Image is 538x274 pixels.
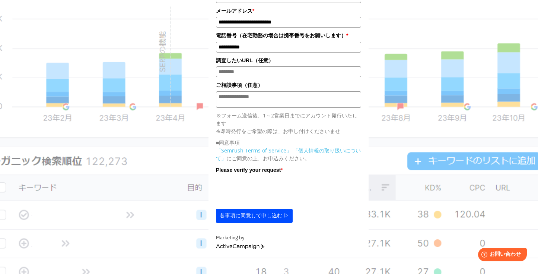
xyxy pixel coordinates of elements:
p: ■同意事項 [216,139,361,147]
label: Please verify your request [216,166,361,174]
button: 各事項に同意して申し込む ▷ [216,209,293,223]
a: 「Semrush Terms of Service」 [216,147,292,154]
label: ご相談事項（任意） [216,81,361,89]
iframe: Help widget launcher [472,245,530,266]
label: メールアドレス [216,7,361,15]
a: 「個人情報の取り扱いについて」 [216,147,361,162]
p: にご同意の上、お申込みください。 [216,147,361,162]
p: ※フォーム送信後、1～2営業日までにアカウント発行いたします ※即時発行をご希望の際は、お申し付けくださいませ [216,111,361,135]
label: 調査したいURL（任意） [216,56,361,64]
iframe: reCAPTCHA [216,176,329,205]
label: 電話番号（在宅勤務の場合は携帯番号をお願いします） [216,31,361,40]
div: Marketing by [216,234,361,242]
